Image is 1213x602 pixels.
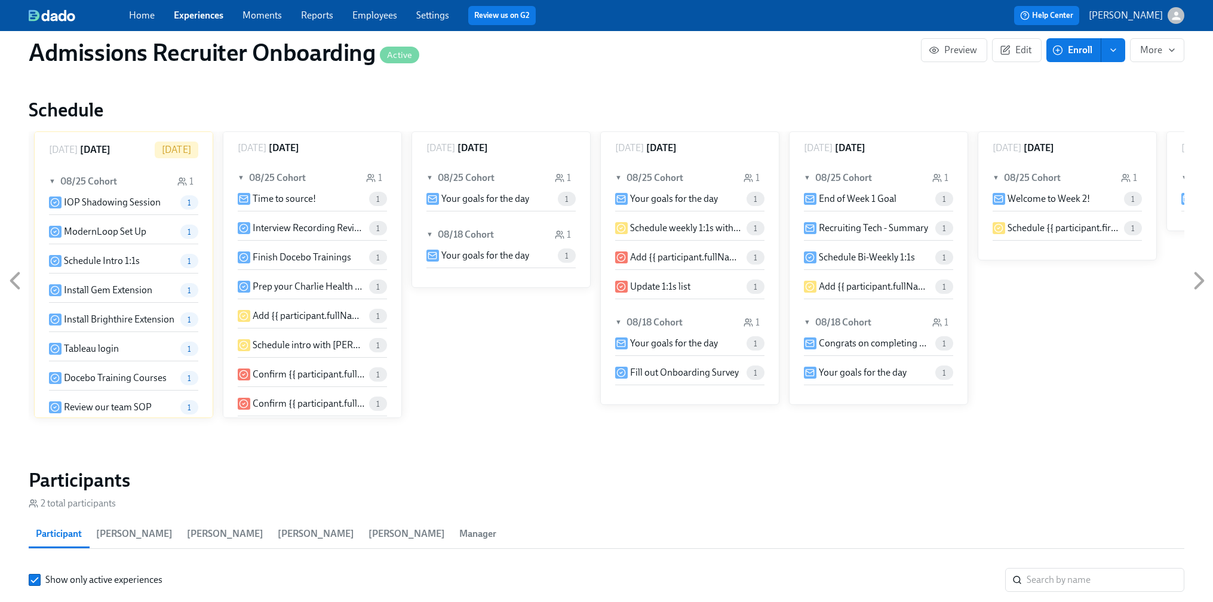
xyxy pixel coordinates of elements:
[747,253,764,262] span: 1
[921,38,987,62] button: Preview
[253,280,364,293] p: Prep your Charlie Health Pitch
[1140,44,1174,56] span: More
[993,142,1021,155] p: [DATE]
[935,195,953,204] span: 1
[369,224,387,233] span: 1
[64,401,152,414] p: Review our team SOP
[180,286,198,295] span: 1
[180,403,198,412] span: 1
[29,468,1184,492] h2: Participants
[747,195,764,204] span: 1
[555,171,571,185] div: 1
[1089,9,1163,22] p: [PERSON_NAME]
[627,316,683,329] h6: 08/18 Cohort
[369,341,387,350] span: 1
[438,171,495,185] h6: 08/25 Cohort
[369,370,387,379] span: 1
[935,253,953,262] span: 1
[180,198,198,207] span: 1
[238,142,266,155] p: [DATE]
[747,339,764,348] span: 1
[369,400,387,408] span: 1
[558,195,576,204] span: 1
[804,316,812,329] span: ▼
[369,253,387,262] span: 1
[253,309,364,322] p: Add {{ participant.fullName }} to Sourcing Power Hour
[441,249,529,262] p: Your goals for the day
[1124,195,1142,204] span: 1
[1008,222,1119,235] p: Schedule {{ participant.firstName }}'s intro with [PERSON_NAME]
[29,10,75,21] img: dado
[1027,568,1184,592] input: Search by name
[269,142,299,155] h6: [DATE]
[242,10,282,21] a: Moments
[932,316,948,329] div: 1
[474,10,530,21] a: Review us on G2
[459,526,496,542] span: Manager
[630,366,739,379] p: Fill out Onboarding Survey
[368,526,445,542] span: [PERSON_NAME]
[468,6,536,25] button: Review us on G2
[935,368,953,377] span: 1
[177,175,194,188] div: 1
[935,282,953,291] span: 1
[1046,38,1101,62] button: Enroll
[615,316,624,329] span: ▼
[64,313,174,326] p: Install Brighthire Extension
[36,526,82,542] span: Participant
[630,280,690,293] p: Update 1:1s list
[819,337,931,350] p: Congrats on completing Week 2!
[180,228,198,236] span: 1
[747,282,764,291] span: 1
[1089,7,1184,24] button: [PERSON_NAME]
[744,171,760,185] div: 1
[992,38,1042,62] button: Edit
[253,192,316,205] p: Time to source!
[45,573,162,586] span: Show only active experiences
[819,251,915,264] p: Schedule Bi-Weekly 1:1s
[630,222,742,235] p: Schedule weekly 1:1s with {{ participant.fullName }}
[366,171,382,185] div: 1
[162,143,191,156] p: [DATE]
[369,282,387,291] span: 1
[747,224,764,233] span: 1
[1130,38,1184,62] button: More
[744,316,760,329] div: 1
[416,10,449,21] a: Settings
[931,44,977,56] span: Preview
[935,224,953,233] span: 1
[64,342,119,355] p: Tableau login
[1008,192,1090,205] p: Welcome to Week 2!
[426,228,435,241] span: ▼
[187,526,263,542] span: [PERSON_NAME]
[369,195,387,204] span: 1
[174,10,223,21] a: Experiences
[815,171,872,185] h6: 08/25 Cohort
[1014,6,1079,25] button: Help Center
[60,175,117,188] h6: 08/25 Cohort
[426,142,455,155] p: [DATE]
[426,171,435,185] span: ▼
[627,171,683,185] h6: 08/25 Cohort
[558,251,576,260] span: 1
[180,257,198,266] span: 1
[555,228,571,241] div: 1
[180,345,198,354] span: 1
[835,142,865,155] h6: [DATE]
[253,397,364,410] p: Confirm {{ participant.fullName }}'s tech access
[819,192,896,205] p: End of Week 1 Goal
[1002,44,1031,56] span: Edit
[1004,171,1061,185] h6: 08/25 Cohort
[819,222,928,235] p: Recruiting Tech - Summary
[646,142,677,155] h6: [DATE]
[49,143,78,156] p: [DATE]
[1020,10,1073,21] span: Help Center
[49,175,57,188] span: ▼
[301,10,333,21] a: Reports
[180,315,198,324] span: 1
[1101,38,1125,62] button: enroll
[457,142,488,155] h6: [DATE]
[180,374,198,383] span: 1
[747,368,764,377] span: 1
